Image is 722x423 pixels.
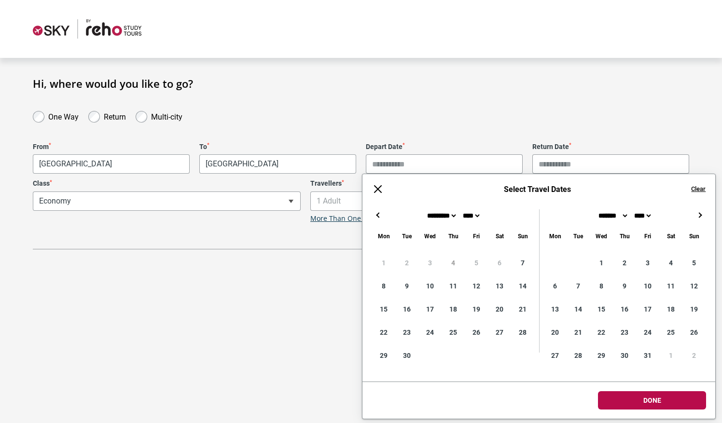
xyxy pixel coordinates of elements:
[659,274,682,298] div: 11
[682,321,706,344] div: 26
[567,321,590,344] div: 21
[659,321,682,344] div: 25
[613,344,636,367] div: 30
[33,154,190,174] span: Darwin, Australia
[465,231,488,242] div: Friday
[511,298,534,321] div: 21
[636,298,659,321] div: 17
[590,231,613,242] div: Wednesday
[543,274,567,298] div: 6
[488,274,511,298] div: 13
[33,77,689,90] h1: Hi, where would you like to go?
[682,251,706,274] div: 5
[543,344,567,367] div: 27
[590,298,613,321] div: 15
[418,321,442,344] div: 24
[532,143,689,151] label: Return Date
[488,321,511,344] div: 27
[488,298,511,321] div: 20
[567,274,590,298] div: 7
[199,143,356,151] label: To
[590,274,613,298] div: 8
[395,298,418,321] div: 16
[418,231,442,242] div: Wednesday
[590,344,613,367] div: 29
[395,344,418,367] div: 30
[590,321,613,344] div: 22
[104,110,126,122] label: Return
[465,298,488,321] div: 19
[372,344,395,367] div: 29
[372,321,395,344] div: 22
[567,231,590,242] div: Tuesday
[372,274,395,298] div: 8
[682,344,706,367] div: 2
[694,209,706,221] button: →
[372,231,395,242] div: Monday
[33,191,301,211] span: Economy
[393,185,681,194] h6: Select Travel Dates
[310,215,394,223] a: More Than One Traveller?
[199,154,356,174] span: Ho Chi Minh City, Vietnam
[511,231,534,242] div: Sunday
[366,143,523,151] label: Depart Date
[636,274,659,298] div: 10
[613,298,636,321] div: 16
[442,321,465,344] div: 25
[613,274,636,298] div: 9
[613,321,636,344] div: 23
[395,231,418,242] div: Tuesday
[511,274,534,298] div: 14
[590,251,613,274] div: 1
[659,344,682,367] div: 1
[682,231,706,242] div: Sunday
[418,298,442,321] div: 17
[33,192,300,210] span: Economy
[659,231,682,242] div: Saturday
[511,251,534,274] div: 7
[465,321,488,344] div: 26
[372,209,384,221] button: ←
[682,298,706,321] div: 19
[395,321,418,344] div: 23
[33,179,301,188] label: Class
[465,274,488,298] div: 12
[511,321,534,344] div: 28
[598,391,706,409] button: Done
[636,251,659,274] div: 3
[200,155,356,173] span: Ho Chi Minh City, Vietnam
[442,298,465,321] div: 18
[372,298,395,321] div: 15
[567,298,590,321] div: 14
[659,251,682,274] div: 4
[33,155,189,173] span: Darwin, Australia
[418,274,442,298] div: 10
[395,274,418,298] div: 9
[543,321,567,344] div: 20
[691,185,706,193] button: Clear
[636,231,659,242] div: Friday
[151,110,182,122] label: Multi-city
[543,298,567,321] div: 13
[311,192,578,210] span: 1 Adult
[488,231,511,242] div: Saturday
[613,231,636,242] div: Thursday
[636,321,659,344] div: 24
[567,344,590,367] div: 28
[682,274,706,298] div: 12
[33,143,190,151] label: From
[310,179,578,188] label: Travellers
[659,298,682,321] div: 18
[310,191,578,211] span: 1 Adult
[543,231,567,242] div: Monday
[48,110,79,122] label: One Way
[442,274,465,298] div: 11
[613,251,636,274] div: 2
[636,344,659,367] div: 31
[442,231,465,242] div: Thursday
